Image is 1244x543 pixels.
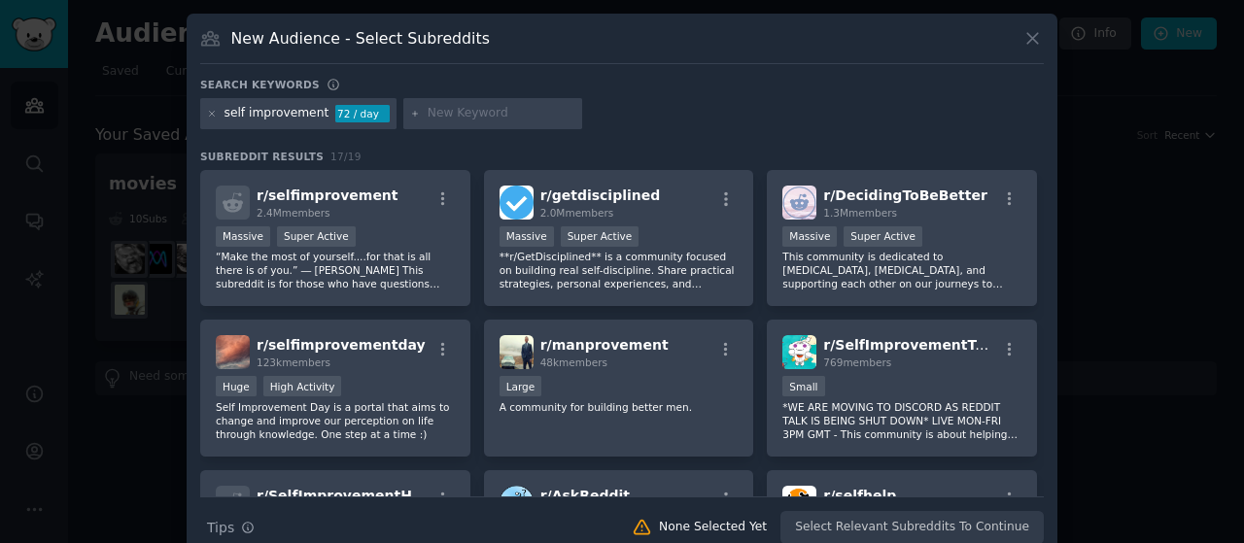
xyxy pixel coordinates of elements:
[844,226,922,247] div: Super Active
[216,376,257,396] div: Huge
[277,226,356,247] div: Super Active
[823,337,998,353] span: r/ SelfImprovementTalk
[225,105,329,122] div: self improvement
[216,250,455,290] p: “Make the most of yourself....for that is all there is of you.” ― [PERSON_NAME] This subreddit is...
[782,186,816,220] img: DecidingToBeBetter
[782,376,824,396] div: Small
[500,376,542,396] div: Large
[257,356,330,368] span: 123k members
[782,335,816,369] img: SelfImprovementTalk
[782,400,1021,441] p: *WE ARE MOVING TO DISCORD AS REDDIT TALK IS BEING SHUT DOWN* LIVE MON-FRI 3PM GMT - This communit...
[561,226,639,247] div: Super Active
[540,488,630,503] span: r/ AskReddit
[659,519,767,536] div: None Selected Yet
[500,486,534,520] img: AskReddit
[216,400,455,441] p: Self Improvement Day is a portal that aims to change and improve our perception on life through k...
[335,105,390,122] div: 72 / day
[257,488,446,503] span: r/ SelfImprovementHacks
[200,150,324,163] span: Subreddit Results
[257,207,330,219] span: 2.4M members
[330,151,362,162] span: 17 / 19
[216,335,250,369] img: selfimprovementday
[500,400,739,414] p: A community for building better men.
[823,187,986,203] span: r/ DecidingToBeBetter
[823,488,896,503] span: r/ selfhelp
[823,207,897,219] span: 1.3M members
[500,250,739,290] p: **r/GetDisciplined** is a community focused on building real self-discipline. Share practical str...
[428,105,575,122] input: New Keyword
[782,226,837,247] div: Massive
[782,486,816,520] img: selfhelp
[500,186,534,220] img: getdisciplined
[540,337,669,353] span: r/ manprovement
[207,518,234,538] span: Tips
[540,356,607,368] span: 48k members
[257,187,398,203] span: r/ selfimprovement
[200,78,320,91] h3: Search keywords
[540,187,661,203] span: r/ getdisciplined
[540,207,614,219] span: 2.0M members
[782,250,1021,290] p: This community is dedicated to [MEDICAL_DATA], [MEDICAL_DATA], and supporting each other on our j...
[216,226,270,247] div: Massive
[257,337,426,353] span: r/ selfimprovementday
[231,28,490,49] h3: New Audience - Select Subreddits
[823,356,891,368] span: 769 members
[500,335,534,369] img: manprovement
[500,226,554,247] div: Massive
[263,376,342,396] div: High Activity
